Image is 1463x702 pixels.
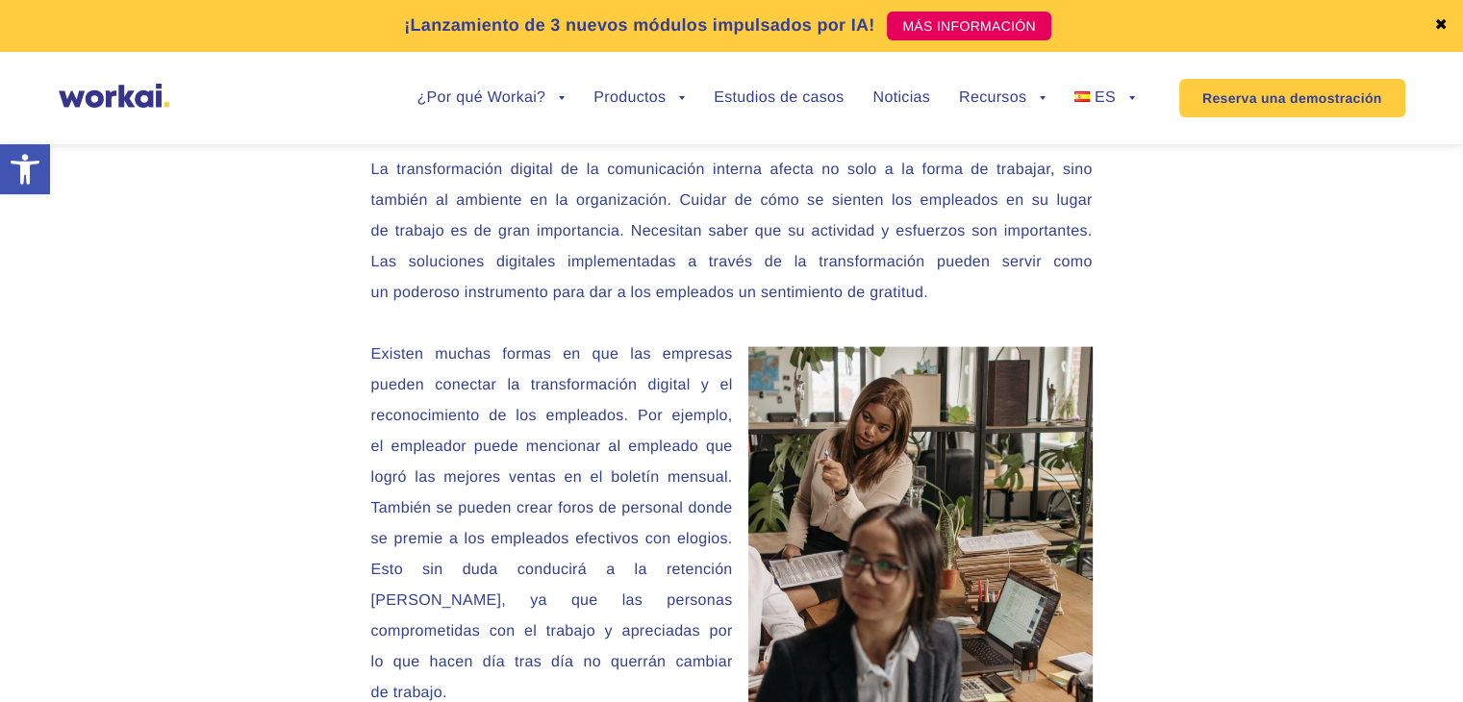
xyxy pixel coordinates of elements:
a: Recursos [959,90,1046,106]
p: La transformación digital de la comunicación interna afecta no solo a la forma de trabajar, sino ... [371,155,1093,309]
a: MÁS INFORMACIÓN [887,12,1051,40]
a: Reserva una demostración [1179,79,1405,117]
a: ES [1074,90,1135,106]
a: Noticias [872,90,929,106]
p: ¡Lanzamiento de 3 nuevos módulos impulsados por IA! [404,13,874,38]
a: ¿Por qué Workai? [416,90,565,106]
a: Estudios de casos [714,90,844,106]
a: Productos [593,90,685,106]
span: ES [1095,89,1116,106]
a: ✖ [1434,18,1448,34]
